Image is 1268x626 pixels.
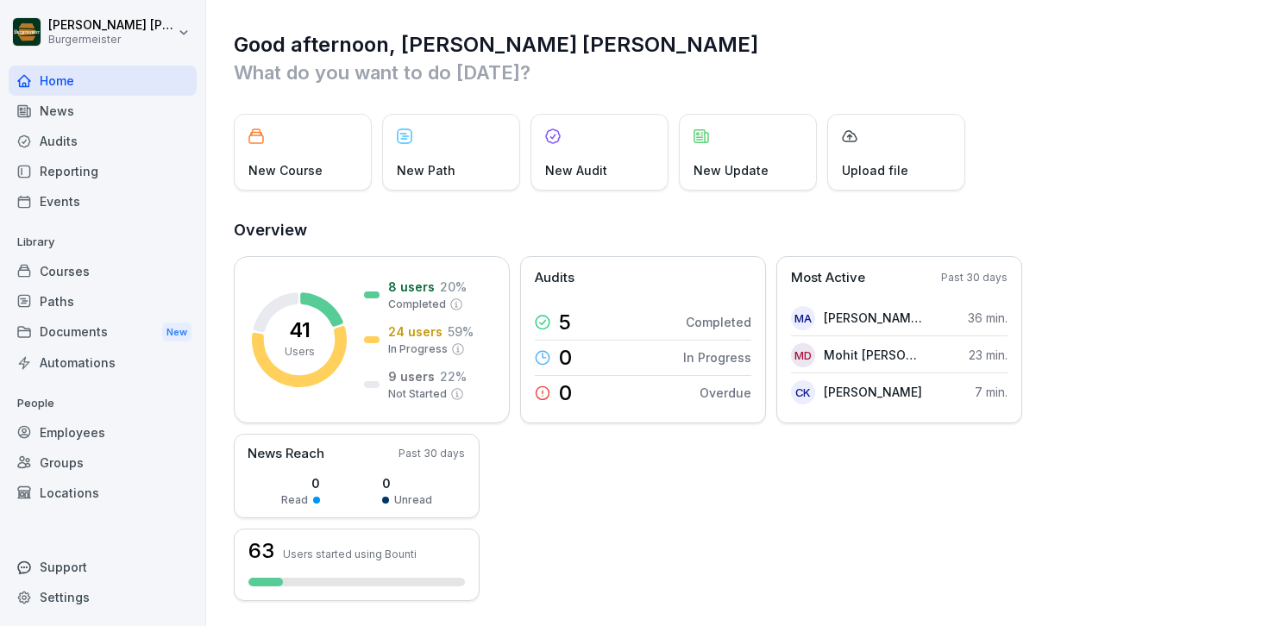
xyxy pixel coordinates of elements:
[234,59,1242,86] p: What do you want to do [DATE]?
[281,492,308,508] p: Read
[842,161,908,179] p: Upload file
[9,316,197,348] div: Documents
[686,313,751,331] p: Completed
[9,582,197,612] a: Settings
[388,278,435,296] p: 8 users
[289,320,311,341] p: 41
[9,126,197,156] a: Audits
[9,156,197,186] a: Reporting
[388,386,447,402] p: Not Started
[281,474,320,492] p: 0
[968,309,1007,327] p: 36 min.
[48,18,174,33] p: [PERSON_NAME] [PERSON_NAME] [PERSON_NAME]
[248,444,324,464] p: News Reach
[559,347,572,368] p: 0
[388,367,435,385] p: 9 users
[694,161,769,179] p: New Update
[975,383,1007,401] p: 7 min.
[791,268,865,288] p: Most Active
[9,286,197,316] a: Paths
[399,446,465,461] p: Past 30 days
[9,96,197,126] a: News
[791,306,815,330] div: MA
[545,161,607,179] p: New Audit
[969,346,1007,364] p: 23 min.
[824,383,922,401] p: [PERSON_NAME]
[234,218,1242,242] h2: Overview
[824,309,923,327] p: [PERSON_NAME] [PERSON_NAME]
[394,492,432,508] p: Unread
[388,297,446,312] p: Completed
[248,541,274,561] h3: 63
[9,186,197,216] a: Events
[791,380,815,404] div: CK
[248,161,323,179] p: New Course
[535,268,574,288] p: Audits
[683,348,751,366] p: In Progress
[9,228,197,256] p: Library
[448,322,474,341] p: 59 %
[382,474,432,492] p: 0
[162,322,191,342] div: New
[559,312,571,333] p: 5
[9,552,197,582] div: Support
[9,417,197,448] a: Employees
[941,270,1007,285] p: Past 30 days
[234,31,1242,59] h1: Good afternoon, [PERSON_NAME] [PERSON_NAME]
[9,66,197,96] a: Home
[283,548,417,560] p: Users started using Bounti
[791,343,815,367] div: MD
[9,316,197,348] a: DocumentsNew
[700,384,751,402] p: Overdue
[397,161,455,179] p: New Path
[9,347,197,378] a: Automations
[285,344,315,360] p: Users
[9,448,197,478] a: Groups
[440,367,467,385] p: 22 %
[9,478,197,508] a: Locations
[440,278,467,296] p: 20 %
[9,256,197,286] a: Courses
[388,341,448,357] p: In Progress
[824,346,923,364] p: Mohit [PERSON_NAME]
[48,34,174,46] p: Burgermeister
[559,383,572,404] p: 0
[9,390,197,417] p: People
[388,322,443,341] p: 24 users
